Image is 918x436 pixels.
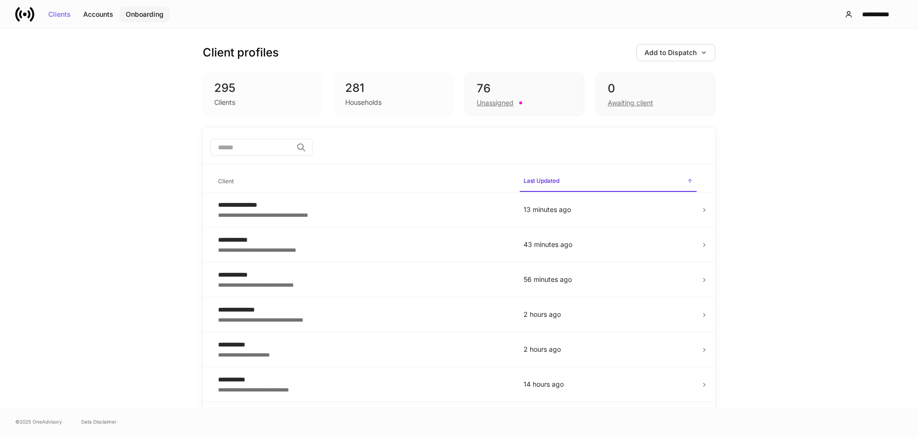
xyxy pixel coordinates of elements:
[126,11,164,18] div: Onboarding
[345,98,382,107] div: Households
[608,98,653,108] div: Awaiting client
[83,11,113,18] div: Accounts
[77,7,120,22] button: Accounts
[120,7,170,22] button: Onboarding
[524,176,559,185] h6: Last Updated
[645,49,707,56] div: Add to Dispatch
[345,80,442,96] div: 281
[524,380,693,389] p: 14 hours ago
[203,45,279,60] h3: Client profiles
[477,98,514,108] div: Unassigned
[524,240,693,249] p: 43 minutes ago
[596,73,715,116] div: 0Awaiting client
[477,81,572,96] div: 76
[524,310,693,319] p: 2 hours ago
[42,7,77,22] button: Clients
[608,81,703,96] div: 0
[218,177,234,186] h6: Client
[524,345,693,354] p: 2 hours ago
[465,73,584,116] div: 76Unassigned
[214,98,235,107] div: Clients
[81,418,117,425] a: Data Disclaimer
[214,172,512,191] span: Client
[524,275,693,284] p: 56 minutes ago
[214,80,311,96] div: 295
[636,44,715,61] button: Add to Dispatch
[520,171,697,192] span: Last Updated
[15,418,62,425] span: © 2025 OneAdvisory
[524,205,693,214] p: 13 minutes ago
[48,11,71,18] div: Clients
